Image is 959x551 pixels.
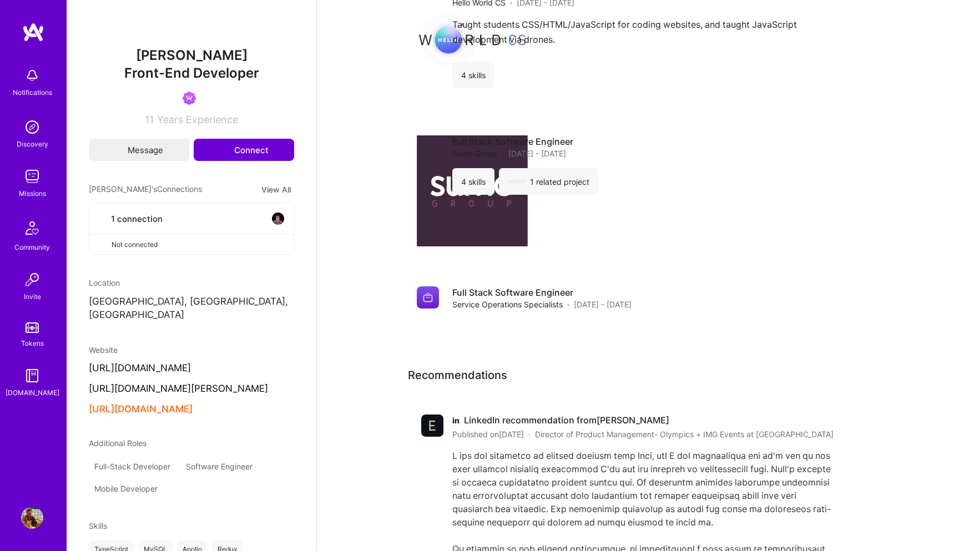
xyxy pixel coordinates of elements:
[22,22,44,42] img: logo
[98,240,107,249] i: icon CloseGray
[89,403,193,415] button: [URL][DOMAIN_NAME]
[89,47,294,64] span: [PERSON_NAME]
[26,322,39,333] img: tokens
[21,337,44,349] div: Tokens
[89,521,107,530] span: Skills
[89,383,268,395] button: [URL][DOMAIN_NAME][PERSON_NAME]
[98,215,107,223] i: icon Collaborator
[124,65,259,81] span: Front-End Developer
[21,165,43,188] img: teamwork
[89,480,163,498] div: Mobile Developer
[452,286,632,299] h4: Full Stack Software Engineer
[574,299,632,310] span: [DATE] - [DATE]
[89,203,294,255] button: 1 connectionavatarNot connected
[502,148,504,159] span: ·
[499,168,598,195] div: 1 related project
[157,114,238,125] span: Years Experience
[21,365,43,387] img: guide book
[89,458,176,476] div: Full-Stack Developer
[89,345,118,355] span: Website
[535,428,834,440] span: Director of Product Management- Olympics + IMG Events at [GEOGRAPHIC_DATA]
[452,428,524,440] span: Published on [DATE]
[19,215,46,241] img: Community
[111,213,163,225] span: 1 connection
[452,168,494,195] div: 4 skills
[271,212,285,225] img: avatar
[21,64,43,87] img: bell
[89,295,294,322] p: [GEOGRAPHIC_DATA], [GEOGRAPHIC_DATA], [GEOGRAPHIC_DATA]
[194,139,294,161] button: Connect
[21,269,43,291] img: Invite
[21,116,43,138] img: discovery
[464,414,669,426] span: LinkedIn recommendation from [PERSON_NAME]
[452,414,460,426] span: in
[452,135,573,148] h4: Full Stack Software Engineer
[89,362,191,374] button: [URL][DOMAIN_NAME]
[408,367,507,383] span: Recommendations
[14,241,50,253] div: Community
[112,239,158,250] span: Not connected
[452,148,497,159] span: Sumo Group
[18,507,46,529] a: User Avatar
[452,62,494,88] div: 4 skills
[183,92,196,105] img: Been on Mission
[219,145,229,155] i: icon Connect
[89,183,202,196] span: [PERSON_NAME]'s Connections
[19,188,46,199] div: Missions
[13,87,52,98] div: Notifications
[508,148,566,159] span: [DATE] - [DATE]
[528,428,531,440] span: ·
[567,299,569,310] span: ·
[417,135,528,246] img: Company logo
[6,387,59,398] div: [DOMAIN_NAME]
[89,277,294,289] div: Location
[89,438,147,448] span: Additional Roles
[180,458,258,476] div: Software Engineer
[17,138,48,150] div: Discovery
[421,414,443,437] img: Endeavor logo
[24,291,41,302] div: Invite
[452,299,563,310] span: Service Operations Specialists
[145,114,154,125] span: 11
[115,146,123,154] i: icon Mail
[89,139,189,161] button: Message
[258,183,294,196] button: View All
[21,507,43,529] img: User Avatar
[417,286,439,309] img: Company logo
